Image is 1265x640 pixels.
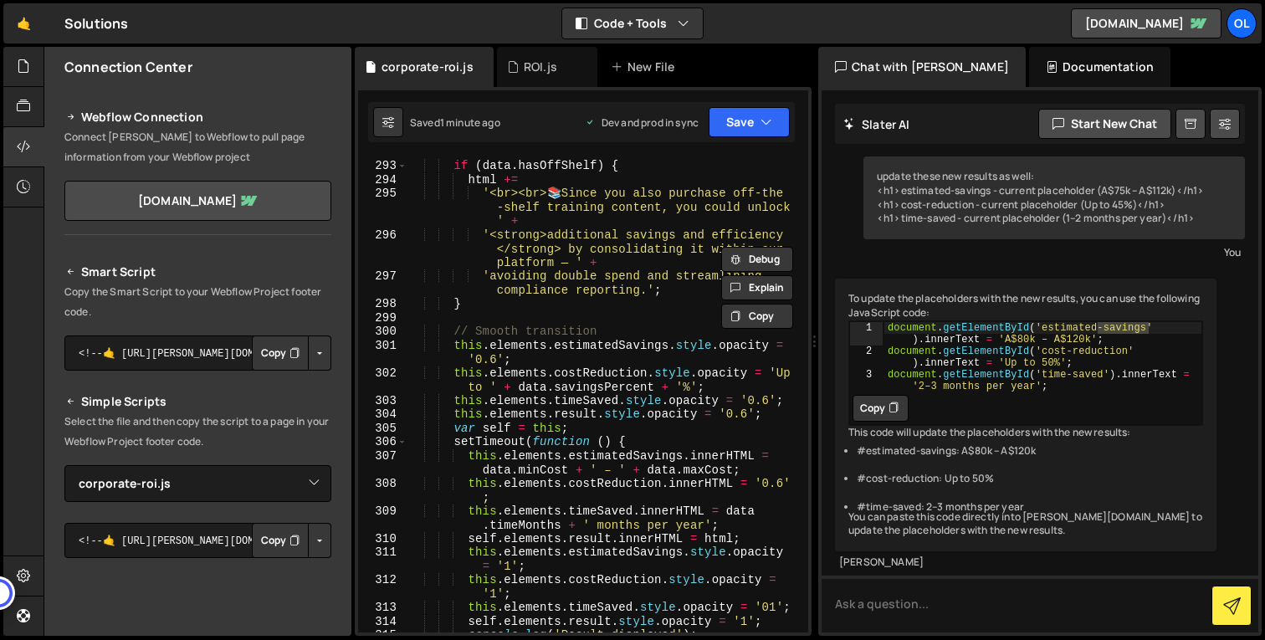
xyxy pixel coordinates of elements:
div: 297 [358,269,407,297]
button: Start new chat [1038,109,1171,139]
p: Copy the Smart Script to your Webflow Project footer code. [64,282,331,322]
div: 305 [358,422,407,436]
button: Copy [252,335,309,371]
div: Documentation [1029,47,1170,87]
div: 304 [358,407,407,422]
div: update these new results as well: <h1>estimated-savings - current placeholder (A$75k – A$112k)</h... [863,156,1245,239]
p: Connect [PERSON_NAME] to Webflow to pull page information from your Webflow project [64,127,331,167]
div: 303 [358,394,407,408]
div: Saved [410,115,500,130]
div: 1 minute ago [440,115,500,130]
h2: Slater AI [843,116,910,132]
div: Button group with nested dropdown [252,335,331,371]
div: 3 [850,369,883,392]
div: ROI.js [524,59,557,75]
div: 293 [358,159,407,173]
button: Debug [721,247,793,272]
div: 295 [358,187,407,228]
div: New File [611,59,681,75]
button: Code + Tools [562,8,703,38]
div: 310 [358,532,407,546]
div: 312 [358,573,407,601]
div: 298 [358,297,407,311]
div: 309 [358,504,407,532]
div: 302 [358,366,407,394]
div: 301 [358,339,407,366]
div: Dev and prod in sync [585,115,699,130]
li: #time-saved: 2–3 months per year [857,500,1203,515]
a: [DOMAIN_NAME] [64,181,331,221]
div: 296 [358,228,407,270]
li: #cost-reduction: Up to 50% [857,472,1203,486]
div: 307 [358,449,407,477]
div: 306 [358,435,407,449]
button: Save [709,107,790,137]
h2: Simple Scripts [64,392,331,412]
div: corporate-roi.js [382,59,474,75]
textarea: <!--🤙 [URL][PERSON_NAME][DOMAIN_NAME]> <script>document.addEventListener("DOMContentLoaded", func... [64,335,331,371]
div: To update the placeholders with the new results, you can use the following JavaScript code: This ... [835,279,1216,551]
div: 308 [358,477,407,504]
h2: Connection Center [64,58,192,76]
div: [PERSON_NAME] [839,556,1212,570]
a: OL [1227,8,1257,38]
div: 314 [358,615,407,629]
h2: Smart Script [64,262,331,282]
button: Copy [252,523,309,558]
div: Button group with nested dropdown [252,523,331,558]
a: [DOMAIN_NAME] [1071,8,1221,38]
div: 1 [850,322,883,346]
div: 311 [358,545,407,573]
div: 313 [358,601,407,615]
li: #estimated-savings: A$80k – A$120k [857,444,1203,458]
div: Solutions [64,13,128,33]
div: Chat with [PERSON_NAME] [818,47,1026,87]
div: 299 [358,311,407,325]
div: 300 [358,325,407,339]
p: Select the file and then copy the script to a page in your Webflow Project footer code. [64,412,331,452]
button: Copy [721,304,793,329]
div: 2 [850,346,883,369]
h2: Webflow Connection [64,107,331,127]
a: 🤙 [3,3,44,44]
div: You [868,243,1241,261]
div: 294 [358,173,407,187]
button: Explain [721,275,793,300]
button: Copy [853,395,909,422]
textarea: <!--🤙 [URL][PERSON_NAME][DOMAIN_NAME]> <script>document.addEventListener("DOMContentLoaded", func... [64,523,331,558]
